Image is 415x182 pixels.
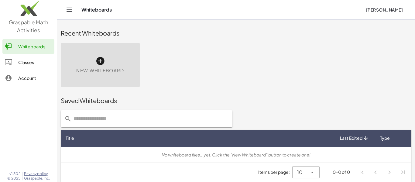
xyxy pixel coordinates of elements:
[9,19,48,33] span: Graspable Math Activities
[24,171,50,176] a: Privacy policy
[2,39,54,54] a: Whiteboards
[9,171,20,176] span: v1.30.1
[18,74,52,82] div: Account
[361,4,408,15] button: [PERSON_NAME]
[2,71,54,85] a: Account
[2,55,54,70] a: Classes
[18,59,52,66] div: Classes
[297,169,303,176] span: 10
[340,135,362,141] span: Last Edited
[258,169,292,175] span: Items per page:
[61,96,411,105] div: Saved Whiteboards
[61,29,411,37] div: Recent Whiteboards
[24,176,50,181] span: Graspable, Inc.
[7,176,20,181] span: © 2025
[64,5,74,15] button: Toggle navigation
[380,135,390,141] span: Type
[333,169,350,175] div: 0-0 of 0
[64,115,72,122] i: prepended action
[66,135,74,141] span: Title
[66,152,406,158] div: No whiteboard files...yet. Click the "New Whiteboard" button to create one!
[366,7,403,12] span: [PERSON_NAME]
[22,176,23,181] span: |
[18,43,52,50] div: Whiteboards
[76,67,124,74] span: New Whiteboard
[355,165,410,179] nav: Pagination Navigation
[22,171,23,176] span: |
